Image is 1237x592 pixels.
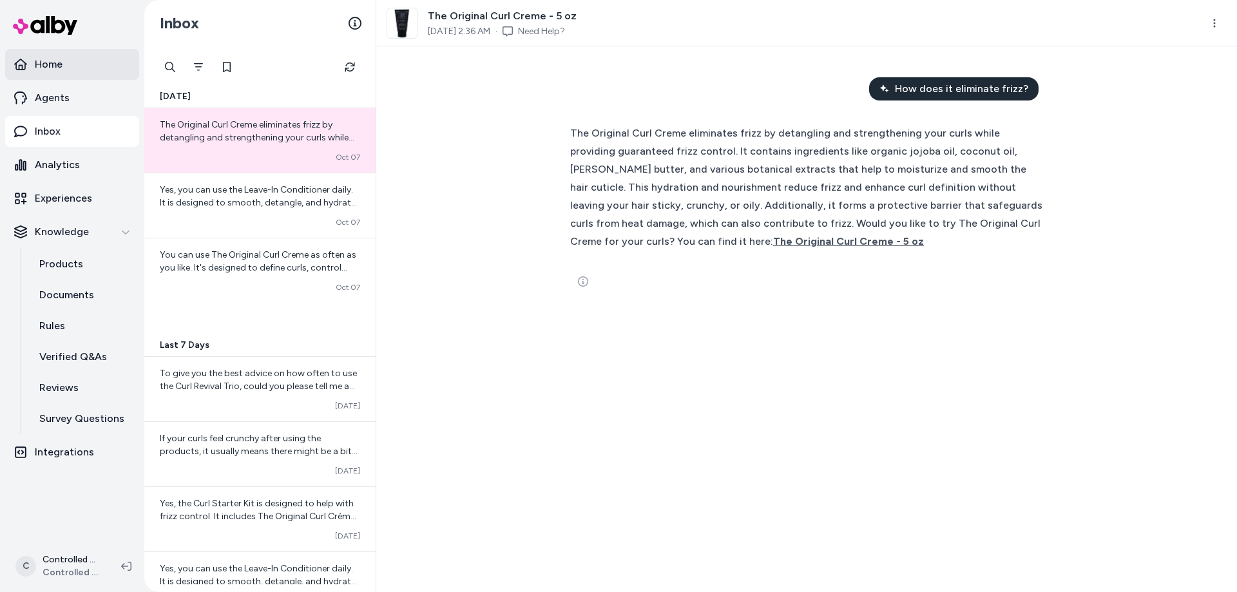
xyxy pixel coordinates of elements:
[15,556,36,577] span: C
[5,82,139,113] a: Agents
[39,318,65,334] p: Rules
[26,249,139,280] a: Products
[144,421,376,486] a: If your curls feel crunchy after using the products, it usually means there might be a bit of pro...
[144,238,376,303] a: You can use The Original Curl Creme as often as you like. It's designed to define curls, control ...
[337,54,363,80] button: Refresh
[5,216,139,247] button: Knowledge
[428,25,490,38] span: [DATE] 2:36 AM
[35,191,92,206] p: Experiences
[5,437,139,468] a: Integrations
[8,546,111,587] button: CControlled Chaos ShopifyControlled Chaos
[160,249,358,376] span: You can use The Original Curl Creme as often as you like. It's designed to define curls, control ...
[144,357,376,421] a: To give you the best advice on how often to use the Curl Revival Trio, could you please tell me a...
[5,183,139,214] a: Experiences
[336,217,360,227] span: Oct 07
[39,287,94,303] p: Documents
[335,466,360,476] span: [DATE]
[35,444,94,460] p: Integrations
[26,403,139,434] a: Survey Questions
[5,149,139,180] a: Analytics
[160,14,199,33] h2: Inbox
[773,235,924,247] span: The Original Curl Creme - 5 oz
[336,152,360,162] span: Oct 07
[335,401,360,411] span: [DATE]
[160,184,360,298] span: Yes, you can use the Leave-In Conditioner daily. It is designed to smooth, detangle, and hydrate ...
[35,57,62,72] p: Home
[160,119,360,310] span: The Original Curl Creme eliminates frizz by detangling and strengthening your curls while providi...
[387,8,417,38] img: 5OzCurl_6a9bfac3-aabe-427f-8642-a1399a297fc0.webp
[26,372,139,403] a: Reviews
[570,127,1042,247] span: The Original Curl Creme eliminates frizz by detangling and strengthening your curls while providi...
[35,157,80,173] p: Analytics
[335,531,360,541] span: [DATE]
[160,368,359,456] span: To give you the best advice on how often to use the Curl Revival Trio, could you please tell me a...
[35,124,61,139] p: Inbox
[144,108,376,173] a: The Original Curl Creme eliminates frizz by detangling and strengthening your curls while providi...
[5,49,139,80] a: Home
[43,553,101,566] p: Controlled Chaos Shopify
[336,282,360,292] span: Oct 07
[39,349,107,365] p: Verified Q&As
[26,310,139,341] a: Rules
[186,54,211,80] button: Filter
[35,90,70,106] p: Agents
[39,380,79,396] p: Reviews
[160,339,209,352] span: Last 7 Days
[26,341,139,372] a: Verified Q&As
[35,224,89,240] p: Knowledge
[570,269,596,294] button: See more
[144,173,376,238] a: Yes, you can use the Leave-In Conditioner daily. It is designed to smooth, detangle, and hydrate ...
[895,81,1028,97] span: How does it eliminate frizz?
[26,280,139,310] a: Documents
[160,90,191,103] span: [DATE]
[495,25,497,38] span: ·
[518,25,565,38] a: Need Help?
[13,16,77,35] img: alby Logo
[39,256,83,272] p: Products
[43,566,101,579] span: Controlled Chaos
[428,8,577,24] span: The Original Curl Creme - 5 oz
[144,486,376,551] a: Yes, the Curl Starter Kit is designed to help with frizz control. It includes The Original Curl C...
[39,411,124,426] p: Survey Questions
[5,116,139,147] a: Inbox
